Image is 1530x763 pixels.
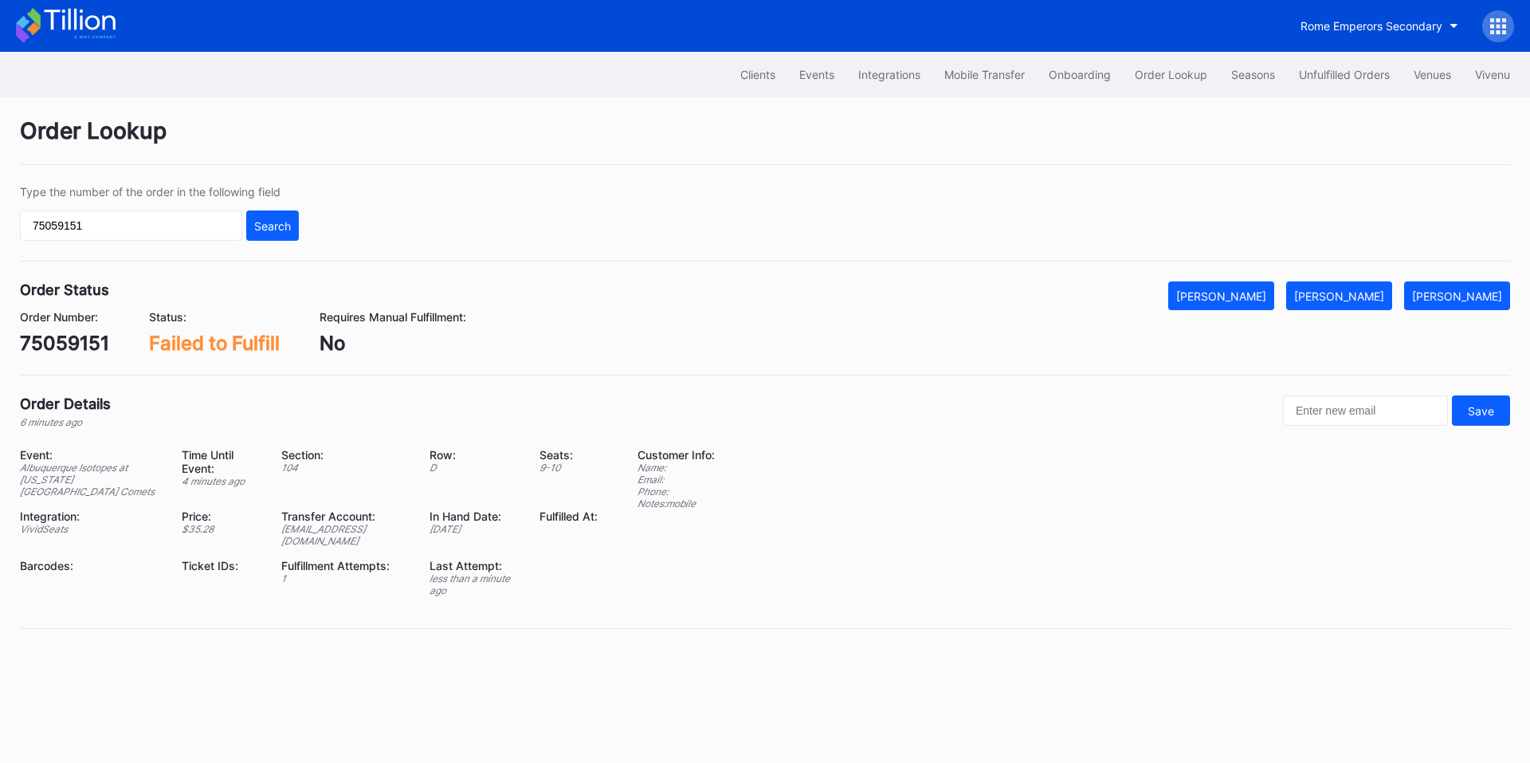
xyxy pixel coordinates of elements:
[281,448,410,462] div: Section:
[1176,289,1266,303] div: [PERSON_NAME]
[430,523,520,535] div: [DATE]
[1219,60,1287,89] button: Seasons
[1123,60,1219,89] button: Order Lookup
[182,559,261,572] div: Ticket IDs:
[430,448,520,462] div: Row:
[1049,68,1111,81] div: Onboarding
[1463,60,1522,89] button: Vivenu
[539,448,598,462] div: Seats:
[281,559,410,572] div: Fulfillment Attempts:
[182,509,261,523] div: Price:
[430,462,520,474] div: D
[246,210,299,241] button: Search
[1286,281,1392,310] button: [PERSON_NAME]
[539,509,598,523] div: Fulfilled At:
[281,523,410,547] div: [EMAIL_ADDRESS][DOMAIN_NAME]
[787,60,846,89] button: Events
[799,68,834,81] div: Events
[254,219,291,233] div: Search
[539,462,598,474] div: 9 - 10
[637,498,715,509] div: Notes: mobile
[637,486,715,498] div: Phone:
[20,523,162,535] div: VividSeats
[1468,404,1494,418] div: Save
[20,509,162,523] div: Integration:
[20,416,111,428] div: 6 minutes ago
[637,474,715,486] div: Email:
[1294,289,1384,303] div: [PERSON_NAME]
[20,281,109,298] div: Order Status
[1037,60,1123,89] button: Onboarding
[320,310,466,324] div: Requires Manual Fulfillment:
[182,475,261,487] div: 4 minutes ago
[1412,289,1502,303] div: [PERSON_NAME]
[320,332,466,355] div: No
[740,68,775,81] div: Clients
[182,523,261,535] div: $ 35.28
[20,332,109,355] div: 75059151
[20,462,162,498] div: Albuquerque Isotopes at [US_STATE][GEOGRAPHIC_DATA] Comets
[430,509,520,523] div: In Hand Date:
[1289,11,1470,41] button: Rome Emperors Secondary
[430,572,520,596] div: less than a minute ago
[1402,60,1463,89] button: Venues
[20,395,111,412] div: Order Details
[20,185,299,199] div: Type the number of the order in the following field
[846,60,932,89] button: Integrations
[932,60,1037,89] button: Mobile Transfer
[728,60,787,89] button: Clients
[1475,68,1510,81] div: Vivenu
[182,448,261,475] div: Time Until Event:
[20,448,162,462] div: Event:
[1231,68,1275,81] div: Seasons
[20,310,109,324] div: Order Number:
[1299,68,1390,81] div: Unfulfilled Orders
[1168,281,1274,310] button: [PERSON_NAME]
[149,310,280,324] div: Status:
[20,559,162,572] div: Barcodes:
[281,509,410,523] div: Transfer Account:
[1414,68,1451,81] div: Venues
[858,68,920,81] div: Integrations
[20,117,1510,165] div: Order Lookup
[281,462,410,474] div: 104
[944,68,1025,81] div: Mobile Transfer
[637,462,715,474] div: Name:
[1135,68,1207,81] div: Order Lookup
[1300,19,1442,33] div: Rome Emperors Secondary
[1283,395,1448,426] input: Enter new email
[149,332,280,355] div: Failed to Fulfill
[1404,281,1510,310] button: [PERSON_NAME]
[20,210,242,241] input: GT59662
[281,572,410,584] div: 1
[1287,60,1402,89] button: Unfulfilled Orders
[1452,395,1510,426] button: Save
[637,448,715,462] div: Customer Info:
[430,559,520,572] div: Last Attempt:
